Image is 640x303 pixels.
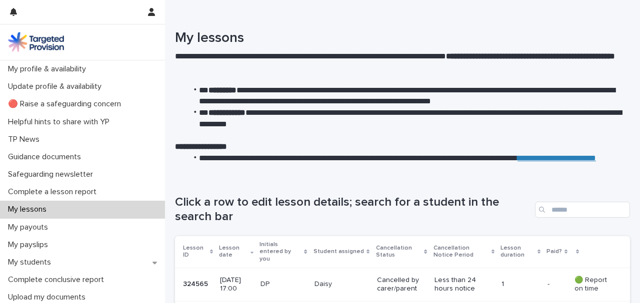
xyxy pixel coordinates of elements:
[314,280,369,289] p: Daisy
[175,195,531,224] h1: Click a row to edit lesson details; search for a student in the search bar
[535,202,630,218] input: Search
[501,280,539,289] p: 1
[219,243,247,261] p: Lesson date
[175,268,630,302] tr: 324565324565 [DATE] 17:00DPDaisyCancelled by carer/parentLess than 24 hours notice1-- 🟢 Report on...
[259,239,302,265] p: Initials entered by you
[183,278,210,289] p: 324565
[433,243,489,261] p: Cancellation Notice Period
[4,187,104,197] p: Complete a lesson report
[4,293,93,302] p: Upload my documents
[260,280,306,289] p: DP
[574,276,614,293] p: 🟢 Report on time
[4,275,112,285] p: Complete conclusive report
[4,82,109,91] p: Update profile & availability
[8,32,64,52] img: M5nRWzHhSzIhMunXDL62
[546,246,562,257] p: Paid?
[376,243,422,261] p: Cancellation Status
[547,278,551,289] p: -
[4,205,54,214] p: My lessons
[4,135,47,144] p: TP News
[4,170,101,179] p: Safeguarding newsletter
[434,276,490,293] p: Less than 24 hours notice
[4,117,117,127] p: Helpful hints to share with YP
[4,240,56,250] p: My payslips
[4,64,94,74] p: My profile & availability
[175,30,622,47] h1: My lessons
[4,152,89,162] p: Guidance documents
[500,243,535,261] p: Lesson duration
[183,243,207,261] p: Lesson ID
[377,276,426,293] p: Cancelled by carer/parent
[4,258,59,267] p: My students
[313,246,364,257] p: Student assigned
[4,223,56,232] p: My payouts
[4,99,129,109] p: 🔴 Raise a safeguarding concern
[220,276,252,293] p: [DATE] 17:00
